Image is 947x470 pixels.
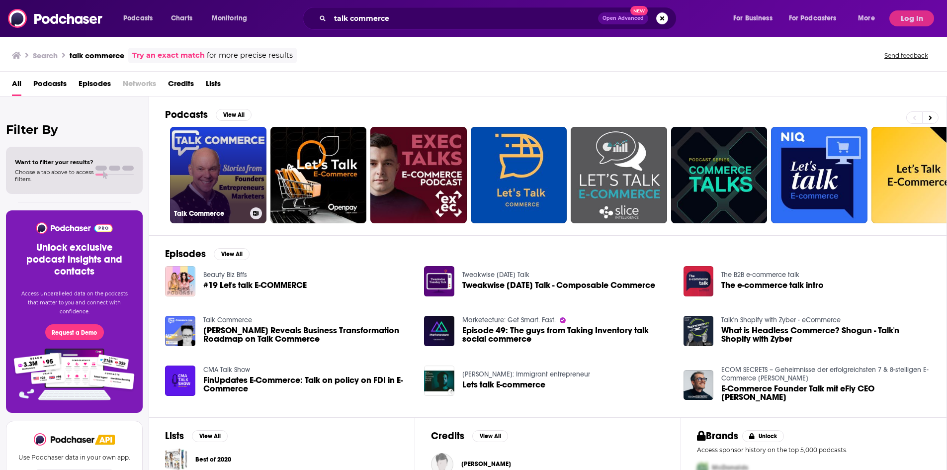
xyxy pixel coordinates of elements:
a: Katrena Friel Reveals Business Transformation Roadmap on Talk Commerce [203,326,413,343]
button: View All [216,109,252,121]
a: Talk Commerce [170,127,266,223]
span: For Podcasters [789,11,837,25]
img: Podchaser - Follow, Share and Rate Podcasts [35,222,113,234]
button: open menu [851,10,887,26]
a: Podcasts [33,76,67,96]
span: Networks [123,76,156,96]
a: Tweakwise Tuesday Talk - Composable Commerce [462,281,655,289]
h2: Credits [431,430,464,442]
a: Episodes [79,76,111,96]
img: Katrena Friel Reveals Business Transformation Roadmap on Talk Commerce [165,316,195,346]
button: open menu [205,10,260,26]
a: EpisodesView All [165,248,250,260]
a: Talk'n Shopify with Zyber - eCommerce [721,316,841,324]
img: Podchaser - Follow, Share and Rate Podcasts [8,9,103,28]
a: Aaron: Immigrant entrepreneur [462,370,590,378]
img: Podchaser API banner [95,435,115,445]
a: CreditsView All [431,430,508,442]
a: Beauty Biz Bffs [203,271,247,279]
a: FinUpdates E-Commerce: Talk on policy on FDI in E-Commerce [203,376,413,393]
h2: Filter By [6,122,143,137]
img: FinUpdates E-Commerce: Talk on policy on FDI in E-Commerce [165,366,195,396]
span: New [630,6,648,15]
a: All [12,76,21,96]
span: Open Advanced [603,16,644,21]
a: What is Headless Commerce? Shogun - Talk'n Shopify with Zyber [721,326,931,343]
h2: Brands [697,430,738,442]
img: Tweakwise Tuesday Talk - Composable Commerce [424,266,454,296]
a: Lets talk E-commerce [462,380,545,389]
a: Best of 2020 [195,454,231,465]
a: Talk Commerce [203,316,252,324]
div: Search podcasts, credits, & more... [312,7,686,30]
img: Episode 49: The guys from Taking Inventory talk social commerce [424,316,454,346]
a: Jaci Clement [461,460,511,468]
h3: Talk Commerce [174,209,246,218]
span: [PERSON_NAME] [461,460,511,468]
h3: talk commerce [70,51,124,60]
a: Try an exact match [132,50,205,61]
span: For Business [733,11,773,25]
p: Access sponsor history on the top 5,000 podcasts. [697,446,931,454]
button: Unlock [742,430,784,442]
span: Want to filter your results? [15,159,93,166]
span: [PERSON_NAME] Reveals Business Transformation Roadmap on Talk Commerce [203,326,413,343]
a: The e-commerce talk intro [721,281,824,289]
img: Pro Features [10,348,138,401]
h2: Podcasts [165,108,208,121]
input: Search podcasts, credits, & more... [330,10,598,26]
h2: Episodes [165,248,206,260]
img: The e-commerce talk intro [684,266,714,296]
span: More [858,11,875,25]
span: Charts [171,11,192,25]
h2: Lists [165,430,184,442]
h3: Unlock exclusive podcast insights and contacts [18,242,131,278]
a: Credits [168,76,194,96]
a: Charts [165,10,198,26]
a: #19 Let's talk E-COMMERCE [165,266,195,296]
span: for more precise results [207,50,293,61]
img: What is Headless Commerce? Shogun - Talk'n Shopify with Zyber [684,316,714,346]
a: CMA Talk Show [203,366,250,374]
img: E-Commerce Founder Talk mit eFly CEO Moritz Heller [684,370,714,400]
a: Marketecture: Get Smart. Fast. [462,316,556,324]
a: Lists [206,76,221,96]
button: Send feedback [881,51,931,60]
button: Request a Demo [45,324,104,340]
button: open menu [116,10,166,26]
button: View All [192,430,228,442]
img: Lets talk E-commerce [424,366,454,396]
a: PodcastsView All [165,108,252,121]
img: Podchaser - Follow, Share and Rate Podcasts [34,433,95,446]
span: Choose a tab above to access filters. [15,169,93,183]
span: E-Commerce Founder Talk mit eFly CEO [PERSON_NAME] [721,384,931,401]
a: Tweakwise Tuesday Talk [462,271,529,279]
a: ECOM SECRETS – Geheimnisse der erfolgreichsten 7 & 8-stelligen E-Commerce Marken [721,366,929,382]
a: E-Commerce Founder Talk mit eFly CEO Moritz Heller [721,384,931,401]
button: Open AdvancedNew [598,12,648,24]
a: #19 Let's talk E-COMMERCE [203,281,307,289]
span: Tweakwise [DATE] Talk - Composable Commerce [462,281,655,289]
a: Episode 49: The guys from Taking Inventory talk social commerce [462,326,672,343]
button: open menu [782,10,851,26]
span: Monitoring [212,11,247,25]
span: Podcasts [123,11,153,25]
button: View All [214,248,250,260]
